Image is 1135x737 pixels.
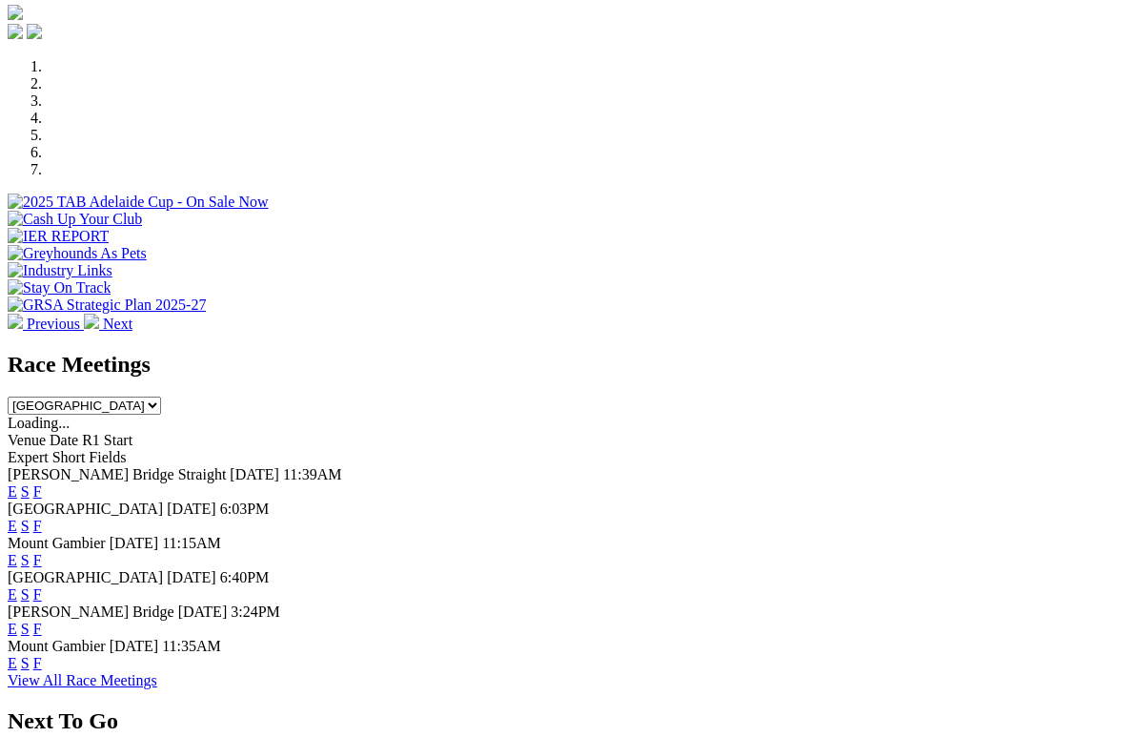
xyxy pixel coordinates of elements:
a: S [21,518,30,534]
a: F [33,655,42,671]
span: Loading... [8,415,70,431]
span: 3:24PM [231,604,280,620]
span: Venue [8,432,46,448]
span: Short [52,449,86,465]
a: E [8,552,17,568]
span: [DATE] [167,569,216,585]
span: 6:03PM [220,501,270,517]
img: GRSA Strategic Plan 2025-27 [8,297,206,314]
img: chevron-left-pager-white.svg [8,314,23,329]
span: [GEOGRAPHIC_DATA] [8,569,163,585]
a: Previous [8,316,84,332]
a: F [33,621,42,637]
a: S [21,655,30,671]
a: E [8,655,17,671]
img: IER REPORT [8,228,109,245]
img: logo-grsa-white.png [8,5,23,20]
img: Cash Up Your Club [8,211,142,228]
span: 11:15AM [162,535,221,551]
span: [PERSON_NAME] Bridge Straight [8,466,226,482]
span: Mount Gambier [8,535,106,551]
span: 6:40PM [220,569,270,585]
a: S [21,621,30,637]
img: 2025 TAB Adelaide Cup - On Sale Now [8,194,269,211]
span: Fields [89,449,126,465]
a: S [21,586,30,603]
img: Stay On Track [8,279,111,297]
span: Expert [8,449,49,465]
a: E [8,518,17,534]
a: S [21,483,30,500]
h2: Race Meetings [8,352,1127,378]
span: [DATE] [110,638,159,654]
a: E [8,483,17,500]
a: F [33,483,42,500]
span: [DATE] [230,466,279,482]
a: S [21,552,30,568]
a: F [33,586,42,603]
span: [GEOGRAPHIC_DATA] [8,501,163,517]
a: Next [84,316,132,332]
a: View All Race Meetings [8,672,157,688]
span: 11:35AM [162,638,221,654]
h2: Next To Go [8,708,1127,734]
span: Mount Gambier [8,638,106,654]
span: [DATE] [178,604,228,620]
span: Next [103,316,132,332]
img: Industry Links [8,262,112,279]
a: F [33,552,42,568]
span: [PERSON_NAME] Bridge [8,604,174,620]
span: R1 Start [82,432,132,448]
span: 11:39AM [283,466,342,482]
span: Previous [27,316,80,332]
a: E [8,586,17,603]
a: F [33,518,42,534]
span: [DATE] [167,501,216,517]
span: Date [50,432,78,448]
span: [DATE] [110,535,159,551]
a: E [8,621,17,637]
img: facebook.svg [8,24,23,39]
img: Greyhounds As Pets [8,245,147,262]
img: twitter.svg [27,24,42,39]
img: chevron-right-pager-white.svg [84,314,99,329]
